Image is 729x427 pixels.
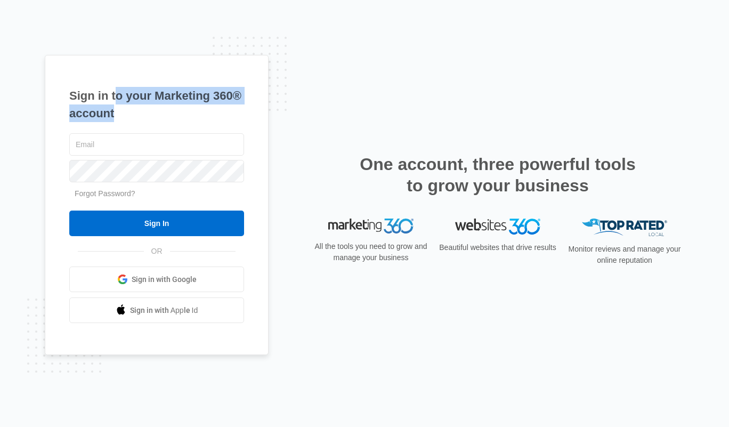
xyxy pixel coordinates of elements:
[328,219,414,233] img: Marketing 360
[582,219,667,236] img: Top Rated Local
[357,154,639,196] h2: One account, three powerful tools to grow your business
[75,189,135,198] a: Forgot Password?
[455,219,540,234] img: Websites 360
[565,244,684,266] p: Monitor reviews and manage your online reputation
[69,133,244,156] input: Email
[130,305,198,316] span: Sign in with Apple Id
[69,87,244,122] h1: Sign in to your Marketing 360® account
[311,241,431,263] p: All the tools you need to grow and manage your business
[69,267,244,292] a: Sign in with Google
[132,274,197,285] span: Sign in with Google
[69,211,244,236] input: Sign In
[69,297,244,323] a: Sign in with Apple Id
[438,242,557,253] p: Beautiful websites that drive results
[144,246,170,257] span: OR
